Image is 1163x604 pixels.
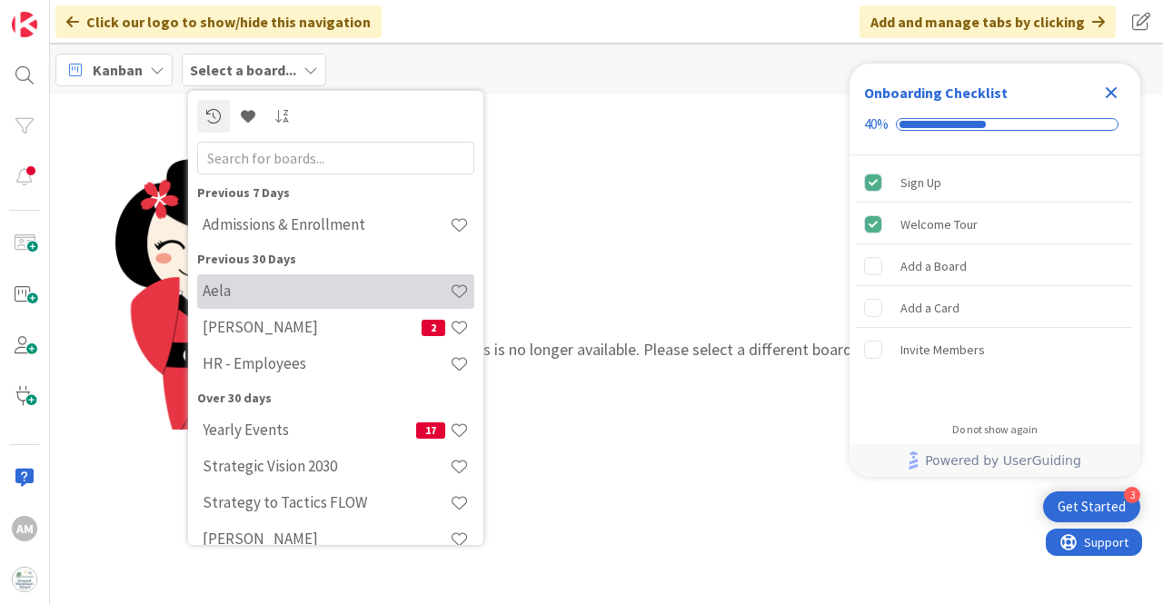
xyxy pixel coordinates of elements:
span: 2 [422,320,445,336]
div: Over 30 days [197,389,474,408]
h4: Aela [203,282,450,300]
h4: Yearly Events [203,421,416,439]
div: Invite Members is incomplete. [857,330,1133,370]
div: Invite Members [900,339,985,361]
b: Select a board... [190,61,296,79]
div: Add and manage tabs by clicking [860,5,1116,38]
div: Do not show again [952,422,1038,437]
span: Kanban [93,59,143,81]
span: 17 [416,422,445,439]
div: Welcome Tour is complete. [857,204,1133,244]
div: Open Get Started checklist, remaining modules: 3 [1043,491,1140,522]
div: Checklist items [850,155,1140,411]
div: Sign Up is complete. [857,163,1133,203]
div: Footer [850,444,1140,477]
div: Add a Board is incomplete. [857,246,1133,286]
div: Add a Card [900,297,959,319]
h4: [PERSON_NAME] [203,318,422,336]
div: Checklist Container [850,64,1140,477]
div: Previous 7 Days [197,183,474,203]
span: Support [38,3,83,25]
span: Powered by UserGuiding [925,450,1081,471]
a: Powered by UserGuiding [859,444,1131,477]
h4: Admissions & Enrollment [203,215,450,233]
div: Checklist progress: 40% [864,116,1126,133]
p: The board you tried to access is no longer available. Please select a different board from the dr... [288,298,1080,361]
div: Previous 30 Days [197,250,474,269]
div: Sign Up [900,172,941,193]
h4: Strategy to Tactics FLOW [203,493,450,511]
div: Add a Board [900,255,967,277]
div: Onboarding Checklist [864,82,1008,104]
div: Add a Card is incomplete. [857,288,1133,328]
div: 3 [1124,487,1140,503]
img: Visit kanbanzone.com [12,12,37,37]
div: Click our logo to show/hide this navigation [55,5,382,38]
div: Welcome Tour [900,213,978,235]
h4: HR - Employees [203,354,450,372]
img: avatar [12,567,37,592]
h4: Strategic Vision 2030 [203,457,450,475]
h4: [PERSON_NAME] [203,530,450,548]
div: AM [12,516,37,541]
div: Get Started [1058,498,1126,516]
div: 40% [864,116,889,133]
div: The Kanban Zone Team [288,380,1080,401]
input: Search for boards... [197,142,474,174]
div: Close Checklist [1097,78,1126,107]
